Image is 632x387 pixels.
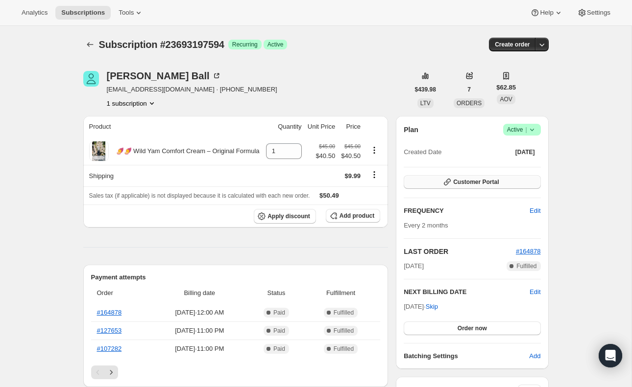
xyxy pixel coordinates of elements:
div: 🍠🍠 Wild Yam Comfort Cream – Original Formula [109,146,260,156]
small: $45.00 [344,143,361,149]
nav: Pagination [91,365,381,379]
h2: FREQUENCY [404,206,530,216]
span: Apply discount [267,212,310,220]
span: 7 [467,86,471,93]
h2: Payment attempts [91,273,381,282]
button: Edit [524,203,546,219]
span: Settings [587,9,610,17]
span: ORDERS [457,100,482,107]
span: Active [267,41,284,48]
span: Add product [340,212,374,220]
th: Product [83,116,263,137]
span: Fulfilled [334,309,354,317]
button: Create order [489,38,535,51]
span: | [525,126,527,134]
span: $40.50 [316,151,335,161]
button: Help [524,6,569,20]
a: #127653 [97,327,122,334]
span: Analytics [22,9,48,17]
span: Every 2 months [404,222,448,229]
button: [DATE] [510,145,541,159]
span: Billing date [154,288,246,298]
span: Fulfilled [334,345,354,353]
span: Subscription #23693197594 [99,39,224,50]
button: Order now [404,321,540,335]
button: Customer Portal [404,175,540,189]
button: Edit [530,287,540,297]
button: Analytics [16,6,53,20]
span: Paid [273,309,285,317]
button: Apply discount [254,209,316,224]
span: AOV [500,96,512,103]
span: $439.98 [415,86,436,93]
span: Tools [119,9,134,17]
span: $9.99 [344,172,361,180]
th: Price [338,116,364,137]
span: [DATE] · 12:00 AM [154,308,246,318]
span: [DATE] · 11:00 PM [154,344,246,354]
small: $45.00 [319,143,335,149]
div: Open Intercom Messenger [599,344,622,367]
h6: Batching Settings [404,351,529,361]
button: Next [104,365,118,379]
span: Created Date [404,147,441,157]
span: [EMAIL_ADDRESS][DOMAIN_NAME] · [PHONE_NUMBER] [107,85,277,94]
span: Fulfilled [334,327,354,335]
button: #164878 [516,247,541,256]
span: Edit [530,206,540,216]
span: Subscriptions [61,9,105,17]
button: Product actions [366,145,382,156]
span: Paid [273,345,285,353]
span: Create order [495,41,530,48]
button: 7 [462,83,477,96]
span: Fulfillment [307,288,374,298]
button: Skip [420,299,444,315]
span: Customer Portal [453,178,499,186]
span: [DATE] [404,261,424,271]
span: $62.85 [496,83,516,92]
h2: Plan [404,125,418,135]
th: Order [91,282,151,304]
a: #164878 [516,248,541,255]
button: Product actions [107,98,157,108]
span: Sales tax (if applicable) is not displayed because it is calculated with each new order. [89,192,310,199]
div: [PERSON_NAME] Ball [107,71,221,81]
span: Help [540,9,553,17]
span: Skip [426,302,438,312]
button: Subscriptions [83,38,97,51]
a: #107282 [97,345,122,352]
span: Fulfilled [516,262,536,270]
span: [DATE] · 11:00 PM [154,326,246,336]
h2: LAST ORDER [404,247,516,256]
th: Unit Price [305,116,339,137]
button: Subscriptions [55,6,111,20]
button: $439.98 [409,83,442,96]
span: $50.49 [319,192,339,199]
span: [DATE] [515,148,535,156]
span: Recurring [232,41,258,48]
span: Add [529,351,540,361]
span: [DATE] · [404,303,438,310]
button: Settings [571,6,616,20]
button: Tools [113,6,149,20]
span: Christina Ball [83,71,99,87]
span: Paid [273,327,285,335]
button: Add product [326,209,380,223]
th: Quantity [263,116,304,137]
span: LTV [420,100,431,107]
span: Active [507,125,537,135]
button: Add [523,348,546,364]
th: Shipping [83,165,263,186]
h2: NEXT BILLING DATE [404,287,530,297]
span: $40.50 [341,151,361,161]
button: Shipping actions [366,169,382,180]
span: Status [251,288,301,298]
span: Order now [458,324,487,332]
a: #164878 [97,309,122,316]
